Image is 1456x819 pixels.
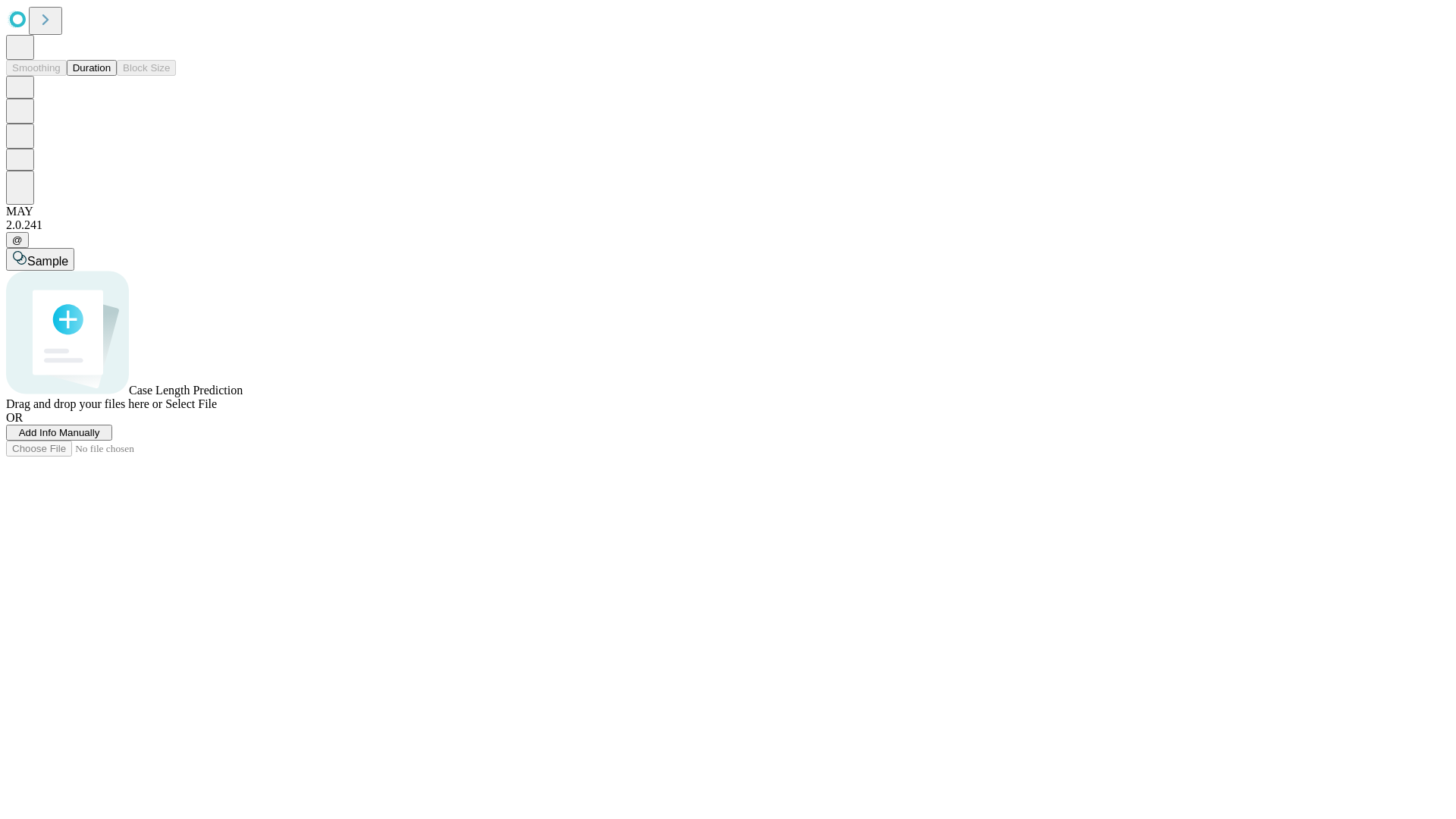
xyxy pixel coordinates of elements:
[6,425,112,441] button: Add Info Manually
[129,384,243,397] span: Case Length Prediction
[6,60,67,76] button: Smoothing
[6,411,23,424] span: OR
[6,248,74,271] button: Sample
[6,232,29,248] button: @
[27,255,68,268] span: Sample
[12,234,23,246] span: @
[6,205,1450,218] div: MAY
[117,60,176,76] button: Block Size
[6,397,162,410] span: Drag and drop your files here or
[19,427,100,438] span: Add Info Manually
[165,397,217,410] span: Select File
[67,60,117,76] button: Duration
[6,218,1450,232] div: 2.0.241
